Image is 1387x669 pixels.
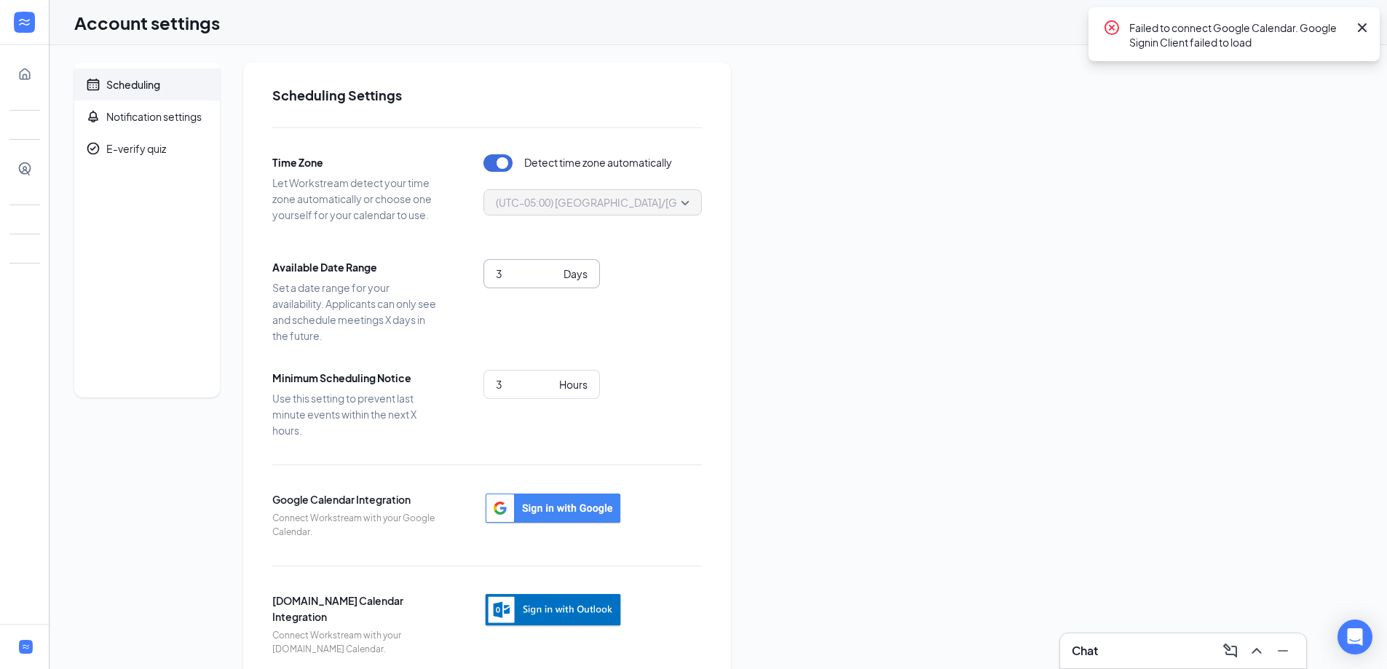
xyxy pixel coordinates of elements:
[272,593,440,625] span: [DOMAIN_NAME] Calendar Integration
[524,154,672,172] span: Detect time zone automatically
[559,376,588,392] div: Hours
[1103,19,1121,36] svg: CrossCircle
[272,154,440,170] span: Time Zone
[21,642,31,652] svg: WorkstreamLogo
[272,512,440,539] span: Connect Workstream with your Google Calendar.
[1354,19,1371,36] svg: Cross
[106,77,160,92] div: Scheduling
[1271,639,1295,662] button: Minimize
[272,280,440,344] span: Set a date range for your availability. Applicants can only see and schedule meetings X days in t...
[1245,639,1268,662] button: ChevronUp
[272,86,702,104] h2: Scheduling Settings
[272,259,440,275] span: Available Date Range
[74,68,220,100] a: CalendarScheduling
[272,390,440,438] span: Use this setting to prevent last minute events within the next X hours.
[496,191,840,213] span: (UTC-05:00) [GEOGRAPHIC_DATA]/[GEOGRAPHIC_DATA] - Central Time
[86,77,100,92] svg: Calendar
[1274,642,1292,660] svg: Minimize
[272,491,440,507] span: Google Calendar Integration
[1222,642,1239,660] svg: ComposeMessage
[1337,619,1372,654] div: Open Intercom Messenger
[74,10,220,35] h1: Account settings
[17,15,31,29] svg: WorkstreamLogo
[272,175,440,223] span: Let Workstream detect your time zone automatically or choose one yourself for your calendar to use.
[74,132,220,165] a: CheckmarkCircleE-verify quiz
[1129,19,1348,50] div: Failed to connect Google Calendar. Google Signin Client failed to load
[74,100,220,132] a: BellNotification settings
[106,109,202,124] div: Notification settings
[86,141,100,156] svg: CheckmarkCircle
[106,141,166,156] div: E-verify quiz
[1072,643,1098,659] h3: Chat
[564,266,588,282] div: Days
[1248,642,1265,660] svg: ChevronUp
[272,629,440,657] span: Connect Workstream with your [DOMAIN_NAME] Calendar.
[1219,639,1242,662] button: ComposeMessage
[272,370,440,386] span: Minimum Scheduling Notice
[86,109,100,124] svg: Bell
